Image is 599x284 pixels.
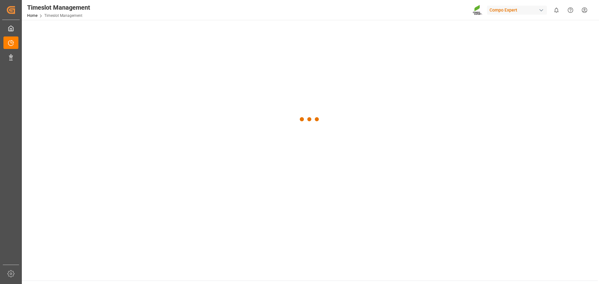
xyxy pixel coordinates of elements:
[487,6,547,15] div: Compo Expert
[27,13,37,18] a: Home
[27,3,90,12] div: Timeslot Management
[487,4,549,16] button: Compo Expert
[473,5,483,16] img: Screenshot%202023-09-29%20at%2010.02.21.png_1712312052.png
[549,3,563,17] button: show 0 new notifications
[563,3,577,17] button: Help Center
